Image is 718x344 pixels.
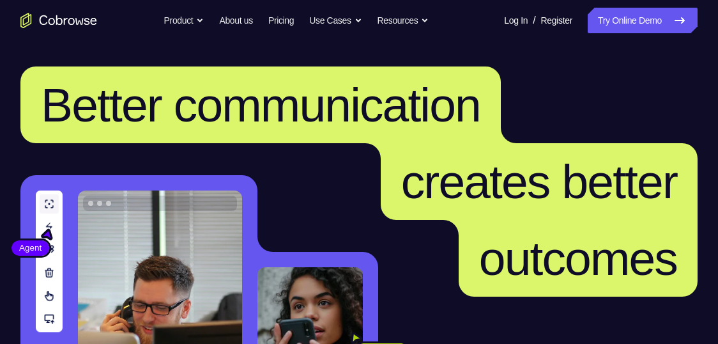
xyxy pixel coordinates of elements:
[378,8,429,33] button: Resources
[588,8,698,33] a: Try Online Demo
[309,8,362,33] button: Use Cases
[479,231,677,285] span: outcomes
[219,8,252,33] a: About us
[164,8,204,33] button: Product
[541,8,572,33] a: Register
[268,8,294,33] a: Pricing
[504,8,528,33] a: Log In
[533,13,535,28] span: /
[41,78,480,132] span: Better communication
[20,13,97,28] a: Go to the home page
[401,155,677,208] span: creates better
